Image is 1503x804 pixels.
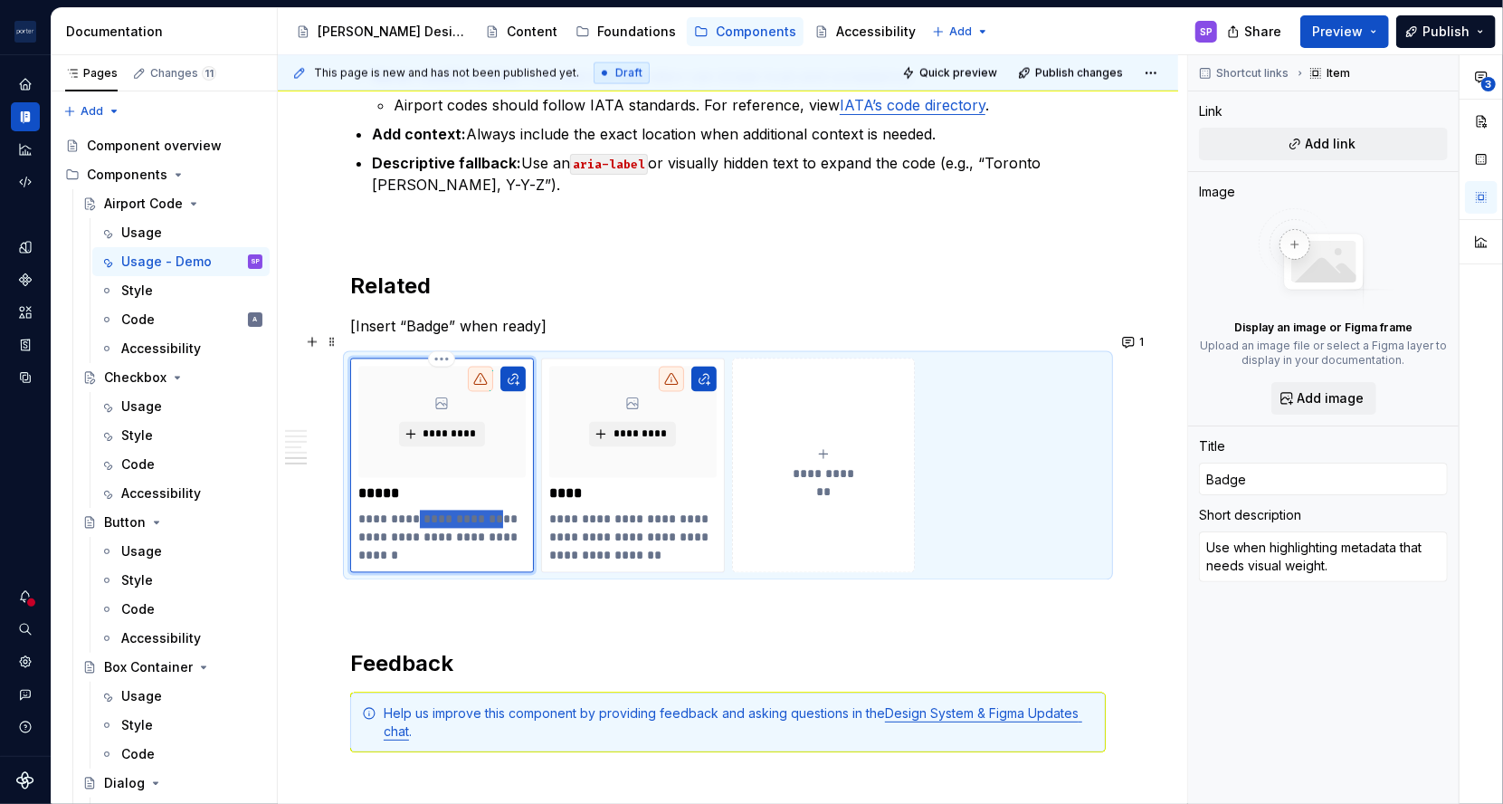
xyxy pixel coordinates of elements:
div: Code [121,311,155,329]
a: [PERSON_NAME] Design [289,17,474,46]
a: Dialog [75,769,270,798]
div: Code [121,455,155,474]
span: Quick preview [919,66,997,81]
button: Search ⌘K [11,615,40,644]
img: f0306bc8-3074-41fb-b11c-7d2e8671d5eb.png [14,21,36,43]
p: Airport codes should follow IATA standards. For reference, view . [394,94,1106,116]
input: Add title [1199,463,1448,495]
a: Style [92,421,270,450]
div: Code [121,600,155,618]
a: Documentation [11,102,40,131]
a: Design tokens [11,233,40,262]
span: Add [81,104,103,119]
span: This page is new and has not been published yet. [314,66,579,81]
div: Content [507,23,557,41]
a: Home [11,70,40,99]
button: Notifications [11,582,40,611]
span: Draft [615,66,642,81]
span: Add [949,24,972,39]
button: Quick preview [897,61,1005,86]
span: Shortcut links [1216,66,1289,81]
a: Components [11,265,40,294]
a: Settings [11,647,40,676]
span: 1 [1139,335,1144,349]
a: Accessibility [92,334,270,363]
div: Pages [65,66,118,81]
div: Usage [121,542,162,560]
div: Storybook stories [11,330,40,359]
div: Airport Code [104,195,183,213]
div: Box Container [104,658,193,676]
div: Button [104,513,146,531]
div: Style [121,571,153,589]
div: Style [121,426,153,445]
a: Data sources [11,363,40,392]
div: Code [121,745,155,763]
button: Add [58,99,126,124]
div: Accessibility [836,23,916,41]
button: Publish changes [1013,61,1131,86]
button: Share [1218,15,1293,48]
div: [PERSON_NAME] Design [318,23,467,41]
code: aria-label [570,154,648,175]
textarea: Use when highlighting metadata that needs visual weight. [1199,531,1448,582]
div: Dialog [104,774,145,792]
div: Components [58,160,270,189]
div: SP [251,253,260,271]
a: Box Container [75,653,270,682]
h2: Feedback [350,649,1106,678]
a: Code automation [11,167,40,196]
a: Foundations [568,17,683,46]
div: Style [121,716,153,734]
span: Share [1244,23,1281,41]
p: Upload an image file or select a Figma layer to display in your documentation. [1199,339,1448,368]
div: Style [121,282,153,300]
a: Design System & Figma Updates chat [384,705,1082,739]
a: Style [92,711,270,740]
span: 3 [1481,77,1496,91]
a: Usage [92,537,270,566]
p: [Insert “Badge” when ready] [350,315,1106,337]
div: Link [1199,102,1222,120]
button: Add [927,19,994,44]
span: 11 [202,66,216,81]
a: Usage [92,392,270,421]
a: Style [92,276,270,305]
div: Documentation [66,23,270,41]
div: Accessibility [121,629,201,647]
div: Page tree [289,14,923,50]
strong: Add context: [372,125,466,143]
span: Add image [1298,389,1365,407]
a: Airport Code [75,189,270,218]
div: Assets [11,298,40,327]
a: Accessibility [807,17,923,46]
svg: Supernova Logo [16,771,34,790]
a: CodeA [92,305,270,334]
a: Checkbox [75,363,270,392]
p: Always include the exact location when additional context is needed. [372,123,1106,145]
button: Add link [1199,128,1448,160]
span: Publish changes [1035,66,1123,81]
a: Accessibility [92,479,270,508]
a: Code [92,450,270,479]
div: Usage [121,397,162,416]
div: Components [716,23,796,41]
div: Short description [1199,506,1301,524]
a: Analytics [11,135,40,164]
div: Components [87,166,167,184]
a: Components [687,17,804,46]
div: Usage [121,687,162,705]
button: Contact support [11,680,40,709]
div: Accessibility [121,340,201,358]
span: Publish [1422,23,1470,41]
a: Button [75,508,270,537]
div: Foundations [597,23,676,41]
a: Accessibility [92,624,270,653]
